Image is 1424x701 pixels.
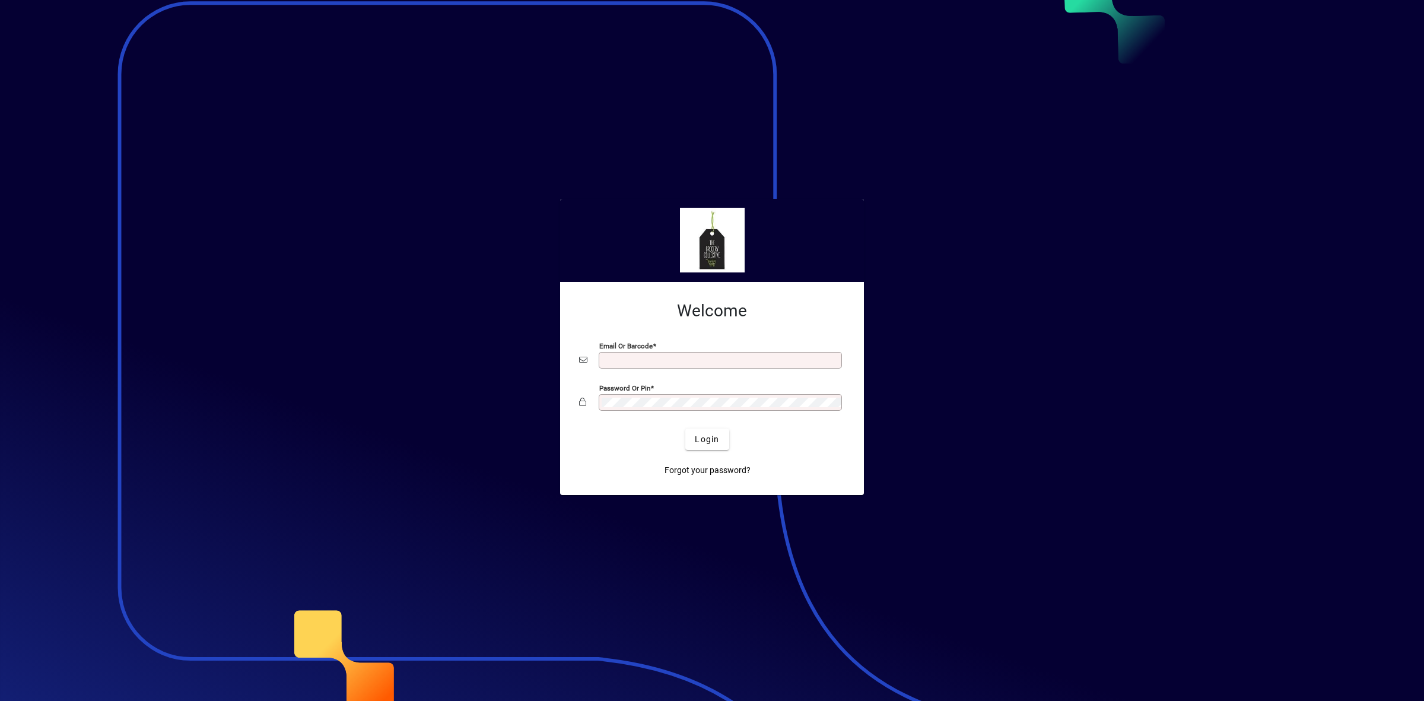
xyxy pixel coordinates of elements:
[685,429,729,450] button: Login
[599,342,653,350] mat-label: Email or Barcode
[665,464,751,477] span: Forgot your password?
[695,433,719,446] span: Login
[579,301,845,321] h2: Welcome
[660,459,755,481] a: Forgot your password?
[599,384,650,392] mat-label: Password or Pin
